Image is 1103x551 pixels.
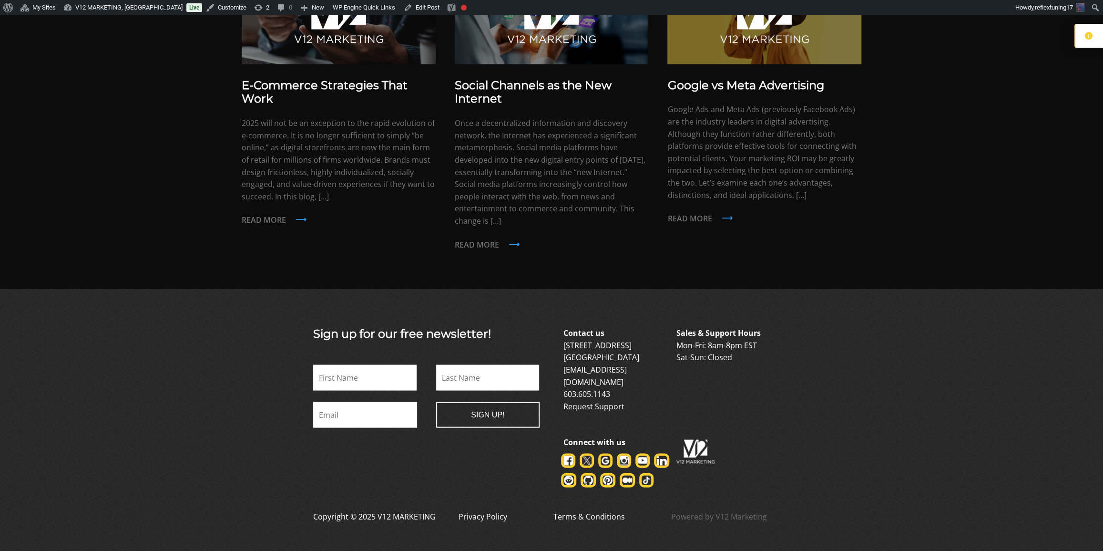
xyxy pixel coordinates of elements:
p: Read more [667,212,861,225]
span: reflextuning17 [1035,4,1073,11]
img: Medium [622,475,633,485]
iframe: Chat Widget [1055,505,1103,551]
a: Privacy Policy [459,510,507,533]
a: Powered by V12 Marketing [671,510,767,533]
p: Once a decentralized information and discovery network, the Internet has experienced a significan... [455,117,649,227]
b: Connect with us [563,437,625,447]
a: Live [186,3,202,12]
img: Github [583,475,593,485]
img: TikTok [642,475,651,485]
a: [STREET_ADDRESS][GEOGRAPHIC_DATA] [563,340,639,363]
img: Pinterest [603,475,613,485]
p: 2025 will not be an exception to the rapid evolution of e-commerce. It is no longer sufficient to... [242,117,436,202]
p: Copyright © 2025 V12 MARKETING [313,510,436,533]
b: Sales & Support Hours [676,327,761,338]
p: Read more [455,239,649,251]
input: Last Name [436,364,540,390]
img: YouTube [638,456,647,465]
div: Focus keyphrase not set [461,5,467,10]
b: Contact us [563,327,604,338]
h3: E-Commerce Strategies That Work [242,78,436,106]
h3: Google vs Meta Advertising [667,78,861,92]
img: Instagram [619,456,629,465]
input: Email [313,402,417,427]
a: [EMAIL_ADDRESS][DOMAIN_NAME] [563,364,627,387]
img: Google+ [601,456,610,465]
img: X [582,456,592,465]
img: Reddit [563,475,574,485]
img: Facebook [563,456,573,465]
input: Sign Up! [436,402,540,427]
a: Request Support [563,401,624,411]
img: V12FOOTER.png [676,436,715,467]
p: Mon-Fri: 8am-8pm EST Sat-Sun: Closed [676,327,787,364]
input: First Name [313,364,417,390]
p: Read more [242,214,436,226]
a: Terms & Conditions [553,510,625,533]
a: 603.605.1143 [563,388,610,399]
h3: Sign up for our free newsletter! [313,327,540,341]
img: LinkedIn [656,456,667,465]
p: Google Ads and Meta Ads (previously Facebook Ads) are the industry leaders in digital advertising... [667,103,861,201]
h3: Social Channels as the New Internet [455,78,649,106]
